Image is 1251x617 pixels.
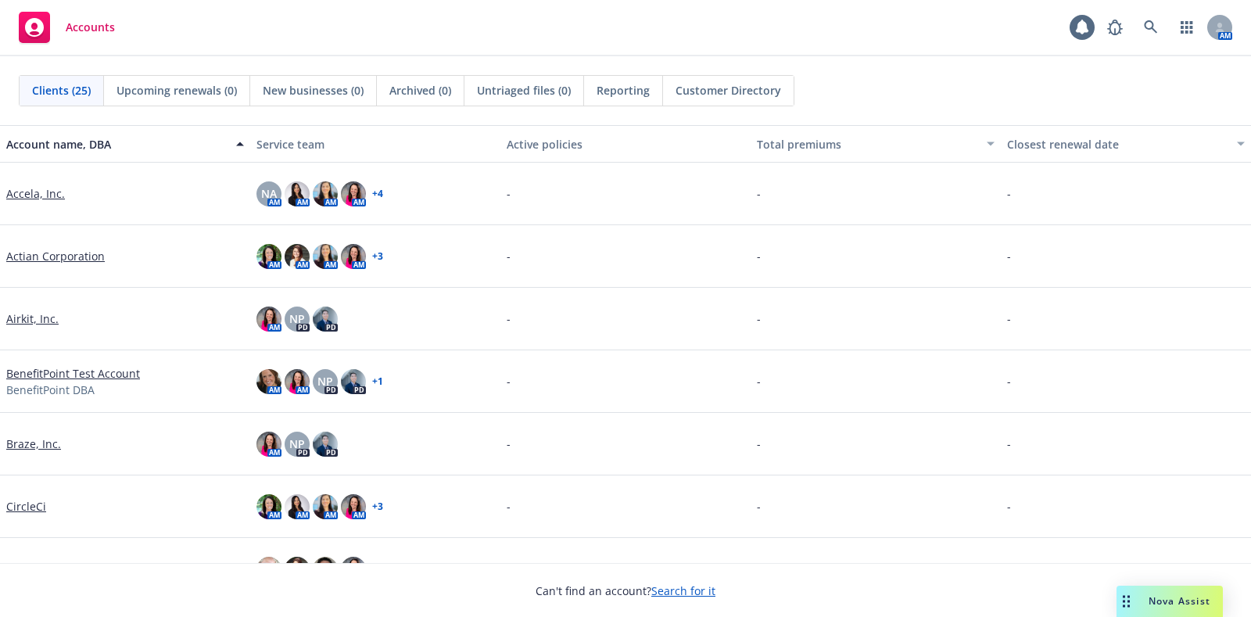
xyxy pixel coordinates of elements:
span: Nova Assist [1149,594,1210,608]
span: NP [289,436,305,452]
span: - [507,373,511,389]
button: Total premiums [751,125,1001,163]
a: e.l.f. Cosmetics, Inc. [6,561,110,577]
img: photo [341,181,366,206]
span: - [1007,248,1011,264]
img: photo [285,557,310,582]
div: Active policies [507,136,744,152]
button: Nova Assist [1117,586,1223,617]
span: - [757,561,761,577]
span: - [757,248,761,264]
a: Accela, Inc. [6,185,65,202]
span: - [507,185,511,202]
a: Report a Bug [1099,12,1131,43]
a: Search [1135,12,1167,43]
img: photo [256,369,281,394]
span: NP [317,373,333,389]
div: Total premiums [757,136,977,152]
a: CircleCi [6,498,46,515]
a: Switch app [1171,12,1203,43]
img: photo [313,181,338,206]
button: Service team [250,125,500,163]
span: - [1007,498,1011,515]
span: - [757,498,761,515]
span: - [757,185,761,202]
a: Actian Corporation [6,248,105,264]
a: Search for it [651,583,715,598]
span: - [507,310,511,327]
span: Upcoming renewals (0) [116,82,237,99]
img: photo [313,432,338,457]
div: Drag to move [1117,586,1136,617]
span: Reporting [597,82,650,99]
span: - [1007,436,1011,452]
img: photo [256,432,281,457]
img: photo [256,494,281,519]
span: NP [289,310,305,327]
span: - [507,498,511,515]
span: New businesses (0) [263,82,364,99]
img: photo [285,244,310,269]
span: BenefitPoint DBA [6,382,95,398]
span: Archived (0) [389,82,451,99]
a: Accounts [13,5,121,49]
img: photo [313,244,338,269]
span: - [1007,561,1011,577]
img: photo [256,244,281,269]
img: photo [341,244,366,269]
img: photo [256,557,281,582]
span: - [1007,185,1011,202]
span: Customer Directory [676,82,781,99]
span: - [507,436,511,452]
button: Active policies [500,125,751,163]
a: + 4 [372,189,383,199]
img: photo [313,494,338,519]
img: photo [285,181,310,206]
span: - [507,248,511,264]
span: - [757,310,761,327]
span: Can't find an account? [536,583,715,599]
div: Account name, DBA [6,136,227,152]
span: NA [261,185,277,202]
span: - [1007,310,1011,327]
button: Closest renewal date [1001,125,1251,163]
a: Braze, Inc. [6,436,61,452]
div: Service team [256,136,494,152]
span: - [757,436,761,452]
span: - [1007,373,1011,389]
span: Clients (25) [32,82,91,99]
img: photo [256,307,281,332]
img: photo [313,307,338,332]
img: photo [285,369,310,394]
a: BenefitPoint Test Account [6,365,140,382]
img: photo [341,369,366,394]
a: + 3 [372,502,383,511]
div: Closest renewal date [1007,136,1228,152]
a: Airkit, Inc. [6,310,59,327]
a: + 3 [372,252,383,261]
img: photo [341,494,366,519]
span: Accounts [66,21,115,34]
a: + 1 [372,377,383,386]
span: - [757,373,761,389]
img: photo [313,557,338,582]
img: photo [341,557,366,582]
span: Untriaged files (0) [477,82,571,99]
img: photo [285,494,310,519]
span: - [507,561,511,577]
